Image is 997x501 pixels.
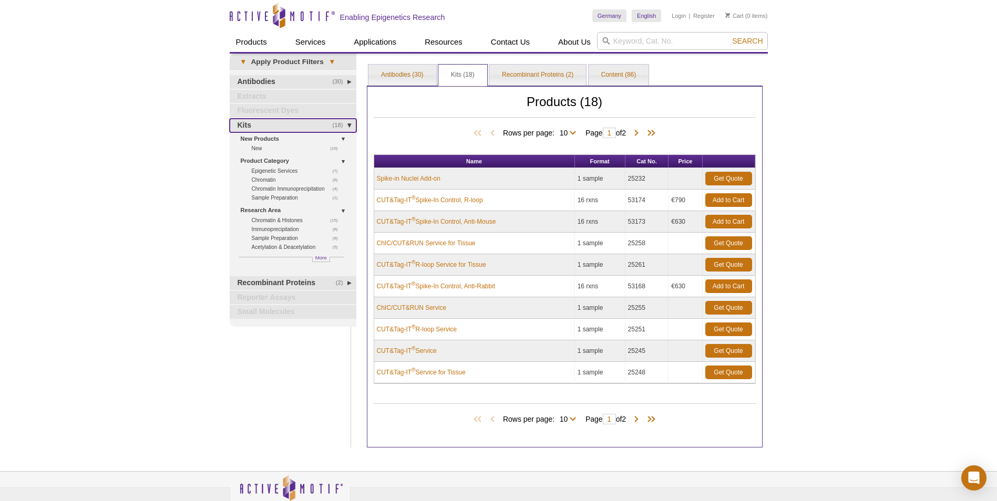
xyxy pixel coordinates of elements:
div: Open Intercom Messenger [961,465,986,490]
a: (30)Antibodies [230,75,356,89]
span: Next Page [631,414,642,425]
td: 16 rxns [575,276,625,297]
a: Small Molecules [230,305,356,319]
span: ▾ [324,57,340,67]
td: 25251 [625,319,669,340]
td: 1 sample [575,233,625,254]
a: (6)Chromatin [252,175,344,184]
a: ChIC/CUT&RUN Service for Tissue [377,238,476,248]
span: (7) [333,166,344,175]
span: Page of [580,128,631,138]
a: Extracts [230,90,356,103]
button: Search [729,36,766,46]
span: (10) [330,144,343,153]
a: Applications [347,32,403,52]
h2: Enabling Epigenetics Research [340,13,445,22]
a: (2)Recombinant Proteins [230,276,356,290]
sup: ® [412,367,415,373]
sup: ® [412,281,415,287]
span: Previous Page [487,128,498,139]
a: CUT&Tag-IT®R-loop Service for Tissue [377,260,486,269]
span: First Page [471,128,487,139]
span: Last Page [642,414,657,425]
td: 25258 [625,233,669,254]
a: CUT&Tag-IT®Spike-In Control, R-loop [377,195,483,205]
a: Get Quote [705,258,752,272]
td: 25248 [625,362,669,383]
a: (6)Immunoprecipitation [252,225,344,234]
th: Name [374,155,575,168]
span: (2) [336,276,349,290]
span: (6) [333,225,344,234]
a: Get Quote [705,344,752,358]
a: (10)New [252,144,344,153]
span: 2 [622,415,626,423]
span: (15) [330,216,343,225]
sup: ® [412,216,415,222]
span: Rows per page: [503,127,580,138]
a: ChIC/CUT&RUN Service [377,303,447,312]
td: 53174 [625,190,669,211]
a: Get Quote [705,322,752,336]
a: ▾Apply Product Filters▾ [230,54,356,70]
a: English [632,9,661,22]
a: (7)Epigenetic Services [252,166,344,175]
span: (5) [333,243,344,252]
a: Product Category [241,155,350,166]
td: 25261 [625,254,669,276]
a: Products [230,32,273,52]
span: More [315,253,327,262]
a: Login [672,12,686,19]
td: 1 sample [575,297,625,319]
span: (30) [333,75,349,89]
td: 25255 [625,297,669,319]
a: Get Quote [705,236,752,250]
span: (4) [333,184,344,193]
span: 2 [622,129,626,137]
td: 53173 [625,211,669,233]
span: Previous Page [487,414,498,425]
h2: Products (18) [374,97,756,118]
td: €630 [669,211,702,233]
span: (1) [333,193,344,202]
th: Cat No. [625,155,669,168]
a: Antibodies (30) [368,65,436,86]
img: Your Cart [725,13,730,18]
a: Reporter Assays [230,291,356,305]
a: Content (86) [589,65,649,86]
a: CUT&Tag-IT®Spike-In Control, Anti-Mouse [377,217,496,226]
a: (1)Sample Preparation [252,193,344,202]
span: Next Page [631,128,642,139]
a: (18)Kits [230,119,356,132]
a: Recombinant Proteins (2) [489,65,586,86]
a: Cart [725,12,744,19]
sup: ® [412,195,415,201]
span: Rows per page: [503,413,580,424]
a: Add to Cart [705,193,752,207]
td: 16 rxns [575,190,625,211]
a: Spike-in Nuclei Add-on [377,174,440,183]
td: 1 sample [575,319,625,340]
a: About Us [552,32,597,52]
td: €790 [669,190,702,211]
td: 25232 [625,168,669,190]
td: 1 sample [575,340,625,362]
th: Format [575,155,625,168]
a: Research Area [241,205,350,216]
a: CUT&Tag-IT®Spike-In Control, Anti-Rabbit [377,281,495,291]
a: Contact Us [485,32,536,52]
td: 53168 [625,276,669,297]
sup: ® [412,324,415,330]
li: (0 items) [725,9,768,22]
a: CUT&Tag-IT®R-loop Service [377,325,457,334]
span: (18) [333,119,349,132]
a: (5)Acetylation & Deacetylation [252,243,344,252]
li: | [689,9,691,22]
sup: ® [412,259,415,265]
a: More [312,257,330,262]
a: (15)Chromatin & Histones [252,216,344,225]
input: Keyword, Cat. No. [597,32,768,50]
td: 1 sample [575,254,625,276]
span: Page of [580,414,631,424]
